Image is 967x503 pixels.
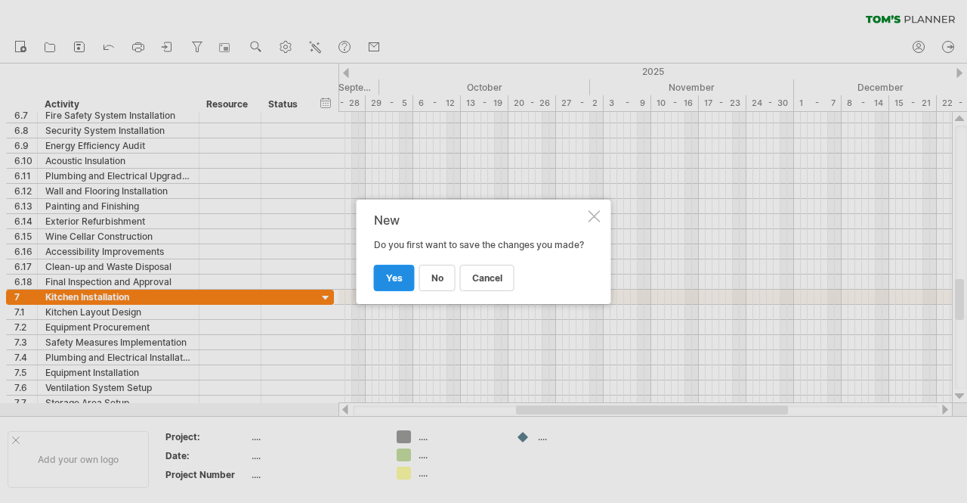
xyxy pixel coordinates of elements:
[431,272,443,284] span: no
[374,265,415,291] a: yes
[472,272,502,284] span: cancel
[374,213,585,227] div: New
[386,272,403,284] span: yes
[419,265,456,291] a: no
[374,213,585,290] div: Do you first want to save the changes you made?
[460,265,514,291] a: cancel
